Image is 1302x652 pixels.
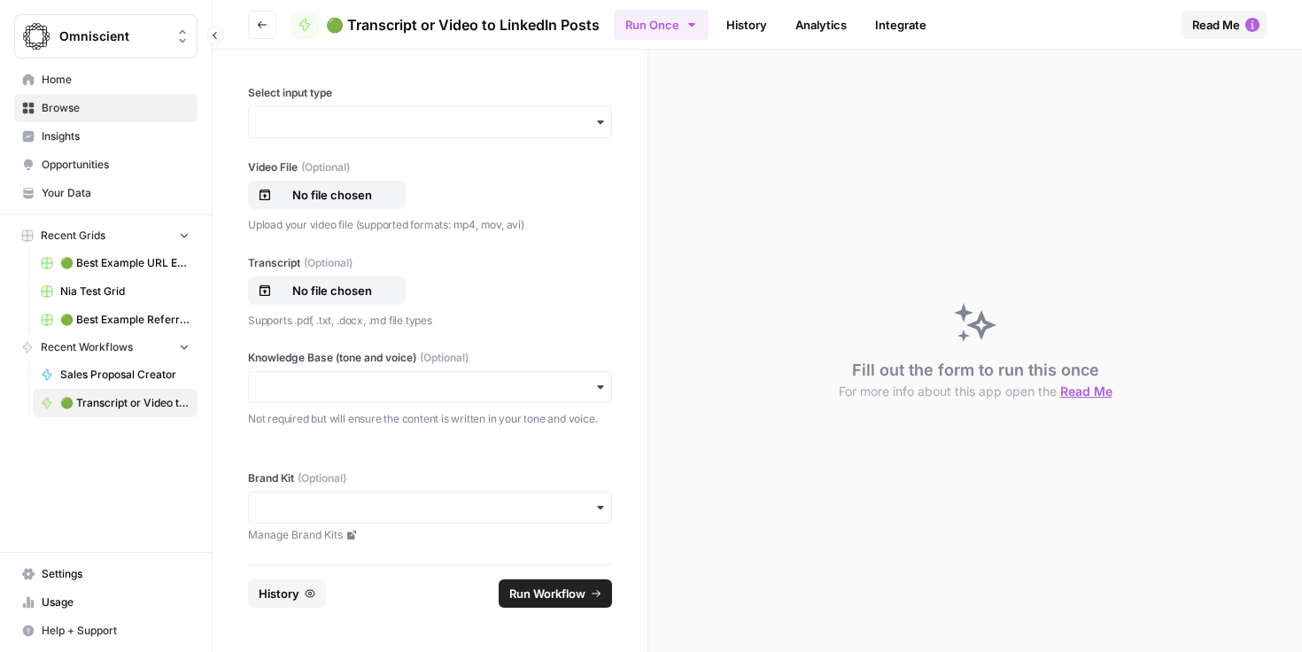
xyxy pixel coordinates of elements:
[614,10,709,40] button: Run Once
[33,277,198,306] a: Nia Test Grid
[499,579,612,608] button: Run Workflow
[275,186,389,204] p: No file chosen
[14,617,198,645] button: Help + Support
[60,367,190,383] span: Sales Proposal Creator
[14,560,198,588] a: Settings
[1060,384,1112,399] span: Read Me
[41,339,133,355] span: Recent Workflows
[248,312,612,330] p: Supports .pdf, .txt, .docx, .md file types
[42,128,190,144] span: Insights
[248,276,406,305] button: No file chosen
[60,255,190,271] span: 🟢 Best Example URL Extractor Grid (3)
[60,395,190,411] span: 🟢 Transcript or Video to LinkedIn Posts
[33,389,198,417] a: 🟢 Transcript or Video to LinkedIn Posts
[14,122,198,151] a: Insights
[14,151,198,179] a: Opportunities
[248,181,406,209] button: No file chosen
[509,585,585,602] span: Run Workflow
[42,623,190,639] span: Help + Support
[420,350,469,366] span: (Optional)
[248,216,612,234] p: Upload your video file (supported formats: mp4, mov, avi)
[42,185,190,201] span: Your Data
[248,579,326,608] button: History
[60,283,190,299] span: Nia Test Grid
[864,11,937,39] a: Integrate
[839,383,1112,400] button: For more info about this app open the Read Me
[14,94,198,122] a: Browse
[14,222,198,249] button: Recent Grids
[20,20,52,52] img: Omniscient Logo
[301,159,350,175] span: (Optional)
[298,470,346,486] span: (Optional)
[42,566,190,582] span: Settings
[41,228,105,244] span: Recent Grids
[248,527,612,543] a: Manage Brand Kits
[248,85,612,101] label: Select input type
[248,470,612,486] label: Brand Kit
[33,249,198,277] a: 🟢 Best Example URL Extractor Grid (3)
[1192,16,1240,34] span: Read Me
[304,255,353,271] span: (Optional)
[716,11,778,39] a: History
[1182,11,1267,39] button: Read Me
[42,100,190,116] span: Browse
[14,14,198,58] button: Workspace: Omniscient
[33,306,198,334] a: 🟢 Best Example Referring Domains Finder Grid (1)
[839,358,1112,400] div: Fill out the form to run this once
[326,14,600,35] span: 🟢 Transcript or Video to LinkedIn Posts
[14,334,198,361] button: Recent Workflows
[42,594,190,610] span: Usage
[248,255,612,271] label: Transcript
[42,72,190,88] span: Home
[248,410,612,428] p: Not required but will ensure the content is written in your tone and voice.
[248,350,612,366] label: Knowledge Base (tone and voice)
[14,66,198,94] a: Home
[291,11,600,39] a: 🟢 Transcript or Video to LinkedIn Posts
[14,588,198,617] a: Usage
[248,159,612,175] label: Video File
[259,585,299,602] span: History
[275,282,389,299] p: No file chosen
[60,312,190,328] span: 🟢 Best Example Referring Domains Finder Grid (1)
[59,27,167,45] span: Omniscient
[785,11,857,39] a: Analytics
[42,157,190,173] span: Opportunities
[33,361,198,389] a: Sales Proposal Creator
[14,179,198,207] a: Your Data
